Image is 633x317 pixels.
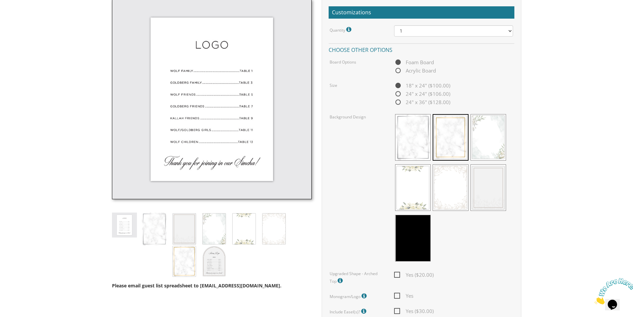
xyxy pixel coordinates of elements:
span: Please email guest list spreadsheet to [EMAIL_ADDRESS][DOMAIN_NAME]. [112,282,281,289]
img: seating-board-arched-designed.jpg [202,245,227,278]
label: Size [330,82,337,88]
img: seating-board-style1.jpg [112,213,137,238]
img: seating-board-background3.jpg [202,213,227,245]
img: seating-board-background1.jpg [142,213,167,246]
h2: Customizations [329,6,514,19]
label: Monogram/Logo [330,292,368,300]
label: Background Design [330,114,366,120]
span: Yes ($30.00) [394,307,434,315]
label: Board Options [330,59,356,65]
span: 24" x 24" ($106.00) [394,90,450,98]
span: Yes [394,292,413,300]
img: seating-board-background4.jpg [232,213,257,245]
img: seating-board-background5.jpg [262,213,286,245]
img: Chat attention grabber [3,3,44,29]
img: seating-board-background2.jpg [172,213,197,245]
span: 24" x 36" ($128.00) [394,98,450,106]
label: Quantity [330,25,353,34]
span: Foam Board [394,58,434,67]
h4: Choose other options [329,43,514,55]
iframe: chat widget [592,275,633,307]
img: seating-board-background1gold.jpg [172,245,197,278]
span: 18" x 24" ($100.00) [394,81,450,90]
label: Include Easel(s)? [330,307,368,316]
label: Upgraded Shape - Arched Top [330,271,384,285]
span: Yes ($20.00) [394,271,434,279]
span: Acrylic Board [394,67,436,75]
